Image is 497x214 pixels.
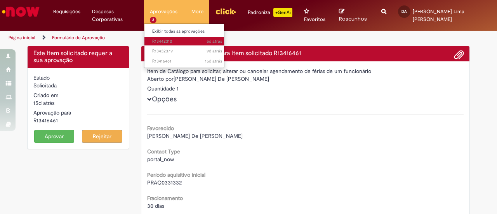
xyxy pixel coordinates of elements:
a: Página inicial [9,35,35,41]
span: 5d atrás [207,38,222,44]
span: 15d atrás [205,58,222,64]
span: PRAQ0331332 [147,179,182,186]
div: Padroniza [248,8,292,17]
a: Aberto R13416461 : [144,57,230,66]
time: 24/08/2025 11:50:13 [207,38,222,44]
time: 14/08/2025 09:31:07 [205,58,222,64]
time: 14/08/2025 09:31:07 [33,99,54,106]
span: [PERSON_NAME] Lima [PERSON_NAME] [413,8,464,23]
div: Item de Catálogo para solicitar, alterar ou cancelar agendamento de férias de um funcionário [147,67,464,75]
a: Exibir todas as aprovações [144,27,230,36]
span: R13416461 [152,58,222,64]
b: Favorecido [147,125,174,132]
img: ServiceNow [1,4,41,19]
span: [PERSON_NAME] De [PERSON_NAME] [147,132,243,139]
button: Rejeitar [82,130,122,143]
span: Rascunhos [339,15,367,23]
span: Favoritos [304,16,325,23]
h4: Este Item solicitado requer a sua aprovação [33,50,123,64]
ul: Aprovações [144,23,224,68]
a: Aberto R13432379 : [144,47,230,56]
button: Aprovar [34,130,75,143]
div: R13416461 [33,117,123,124]
a: Aberto R13442310 : [144,37,230,46]
span: 3 [150,17,156,23]
div: Solicitada [33,82,123,89]
span: Requisições [53,8,80,16]
span: Despesas Corporativas [92,8,138,23]
span: Aprovações [150,8,177,16]
span: More [191,8,203,16]
label: Estado [33,74,50,82]
div: 14/08/2025 09:31:07 [33,99,123,107]
span: R13442310 [152,38,222,45]
a: Rascunhos [339,8,370,23]
time: 20/08/2025 13:19:49 [207,48,222,54]
span: R13432379 [152,48,222,54]
label: Aberto por [147,75,174,83]
div: [PERSON_NAME] De [PERSON_NAME] [147,75,464,85]
label: Aprovação para [33,109,71,117]
div: Quantidade 1 [147,85,464,92]
b: Período aquisitivo inicial [147,171,205,178]
h4: Solicitação de aprovação para Item solicitado R13416461 [147,50,464,57]
b: Fracionamento [147,195,183,202]
span: DA [401,9,407,14]
label: Criado em [33,91,59,99]
span: portal_now [147,156,174,163]
span: 30 dias [147,202,164,209]
b: Contact Type [147,148,180,155]
p: +GenAi [273,8,292,17]
a: Formulário de Aprovação [52,35,105,41]
img: click_logo_yellow_360x200.png [215,5,236,17]
ul: Trilhas de página [6,31,325,45]
span: 9d atrás [207,48,222,54]
span: 15d atrás [33,99,54,106]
